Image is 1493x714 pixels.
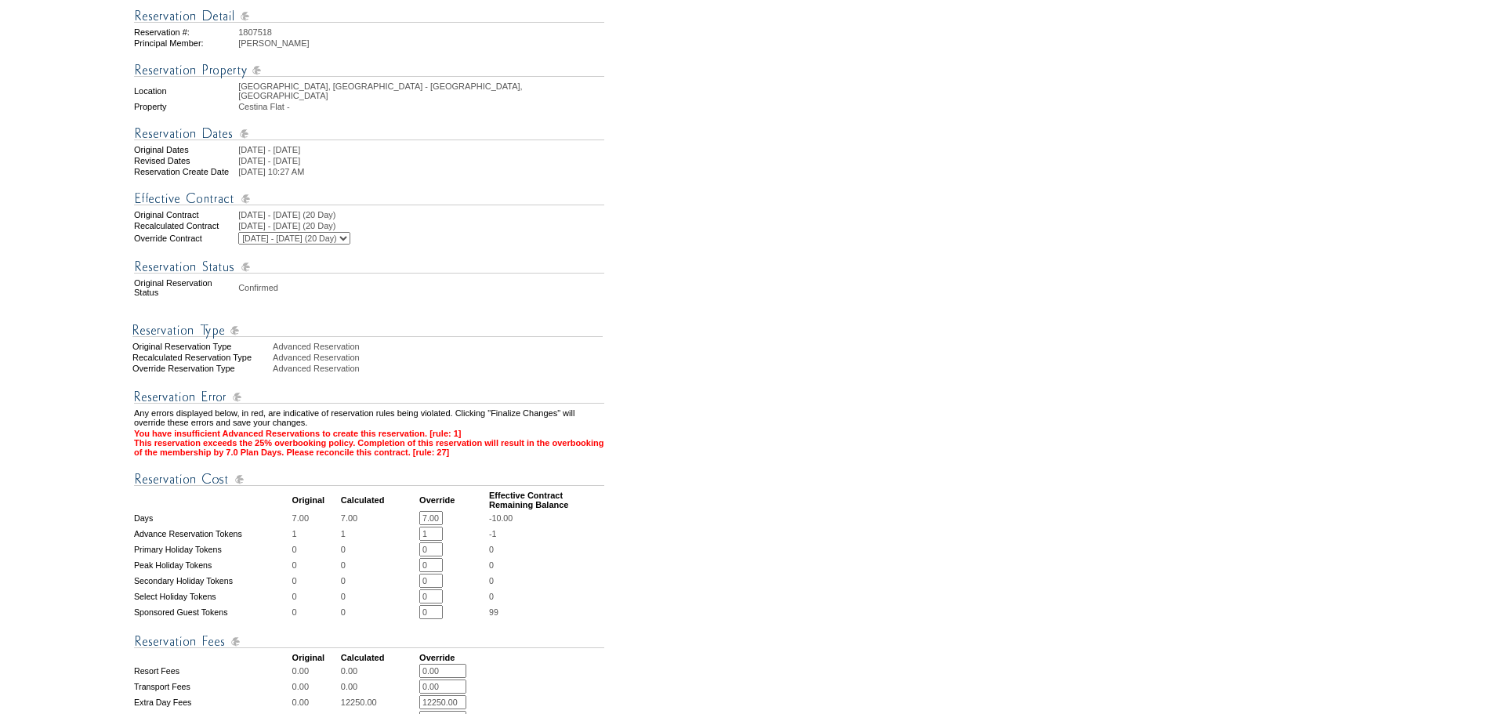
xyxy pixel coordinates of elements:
[238,145,604,154] td: [DATE] - [DATE]
[134,429,604,457] td: You have insufficient Advanced Reservations to create this reservation. [rule: 1] This reservatio...
[238,221,604,230] td: [DATE] - [DATE] (20 Day)
[341,511,418,525] td: 7.00
[419,491,487,509] td: Override
[489,592,494,601] span: 0
[238,38,604,48] td: [PERSON_NAME]
[134,278,237,297] td: Original Reservation Status
[292,695,339,709] td: 0.00
[134,605,291,619] td: Sponsored Guest Tokens
[134,632,604,651] img: Reservation Fees
[134,408,604,427] td: Any errors displayed below, in red, are indicative of reservation rules being violated. Clicking ...
[341,542,418,556] td: 0
[134,6,604,26] img: Reservation Detail
[489,529,496,538] span: -1
[292,491,339,509] td: Original
[134,387,604,407] img: Reservation Errors
[132,353,271,362] div: Recalculated Reservation Type
[273,364,606,373] div: Advanced Reservation
[132,364,271,373] div: Override Reservation Type
[341,527,418,541] td: 1
[134,221,237,230] td: Recalculated Contract
[134,145,237,154] td: Original Dates
[341,491,418,509] td: Calculated
[341,680,418,694] td: 0.00
[134,210,237,219] td: Original Contract
[134,232,237,245] td: Override Contract
[238,102,604,111] td: Cestina Flat -
[134,38,237,48] td: Principal Member:
[292,542,339,556] td: 0
[489,560,494,570] span: 0
[134,542,291,556] td: Primary Holiday Tokens
[134,695,291,709] td: Extra Day Fees
[341,653,418,662] td: Calculated
[134,124,604,143] img: Reservation Dates
[134,60,604,80] img: Reservation Property
[134,469,604,489] img: Reservation Cost
[292,653,339,662] td: Original
[341,695,418,709] td: 12250.00
[238,82,604,100] td: [GEOGRAPHIC_DATA], [GEOGRAPHIC_DATA] - [GEOGRAPHIC_DATA], [GEOGRAPHIC_DATA]
[489,513,513,523] span: -10.00
[134,189,604,208] img: Effective Contract
[292,511,339,525] td: 7.00
[489,576,494,585] span: 0
[292,589,339,603] td: 0
[134,558,291,572] td: Peak Holiday Tokens
[134,511,291,525] td: Days
[292,680,339,694] td: 0.00
[134,527,291,541] td: Advance Reservation Tokens
[238,156,604,165] td: [DATE] - [DATE]
[134,257,604,277] img: Reservation Status
[134,680,291,694] td: Transport Fees
[134,167,237,176] td: Reservation Create Date
[489,491,604,509] td: Effective Contract Remaining Balance
[292,527,339,541] td: 1
[238,167,604,176] td: [DATE] 10:27 AM
[134,574,291,588] td: Secondary Holiday Tokens
[341,589,418,603] td: 0
[134,27,237,37] td: Reservation #:
[238,278,604,297] td: Confirmed
[134,82,237,100] td: Location
[238,27,604,37] td: 1807518
[132,321,603,340] img: Reservation Type
[273,342,606,351] div: Advanced Reservation
[292,605,339,619] td: 0
[132,342,271,351] div: Original Reservation Type
[134,664,291,678] td: Resort Fees
[134,102,237,111] td: Property
[292,664,339,678] td: 0.00
[341,574,418,588] td: 0
[273,353,606,362] div: Advanced Reservation
[489,607,498,617] span: 99
[341,558,418,572] td: 0
[341,605,418,619] td: 0
[419,653,487,662] td: Override
[489,545,494,554] span: 0
[238,210,604,219] td: [DATE] - [DATE] (20 Day)
[292,558,339,572] td: 0
[292,574,339,588] td: 0
[134,589,291,603] td: Select Holiday Tokens
[341,664,418,678] td: 0.00
[134,156,237,165] td: Revised Dates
